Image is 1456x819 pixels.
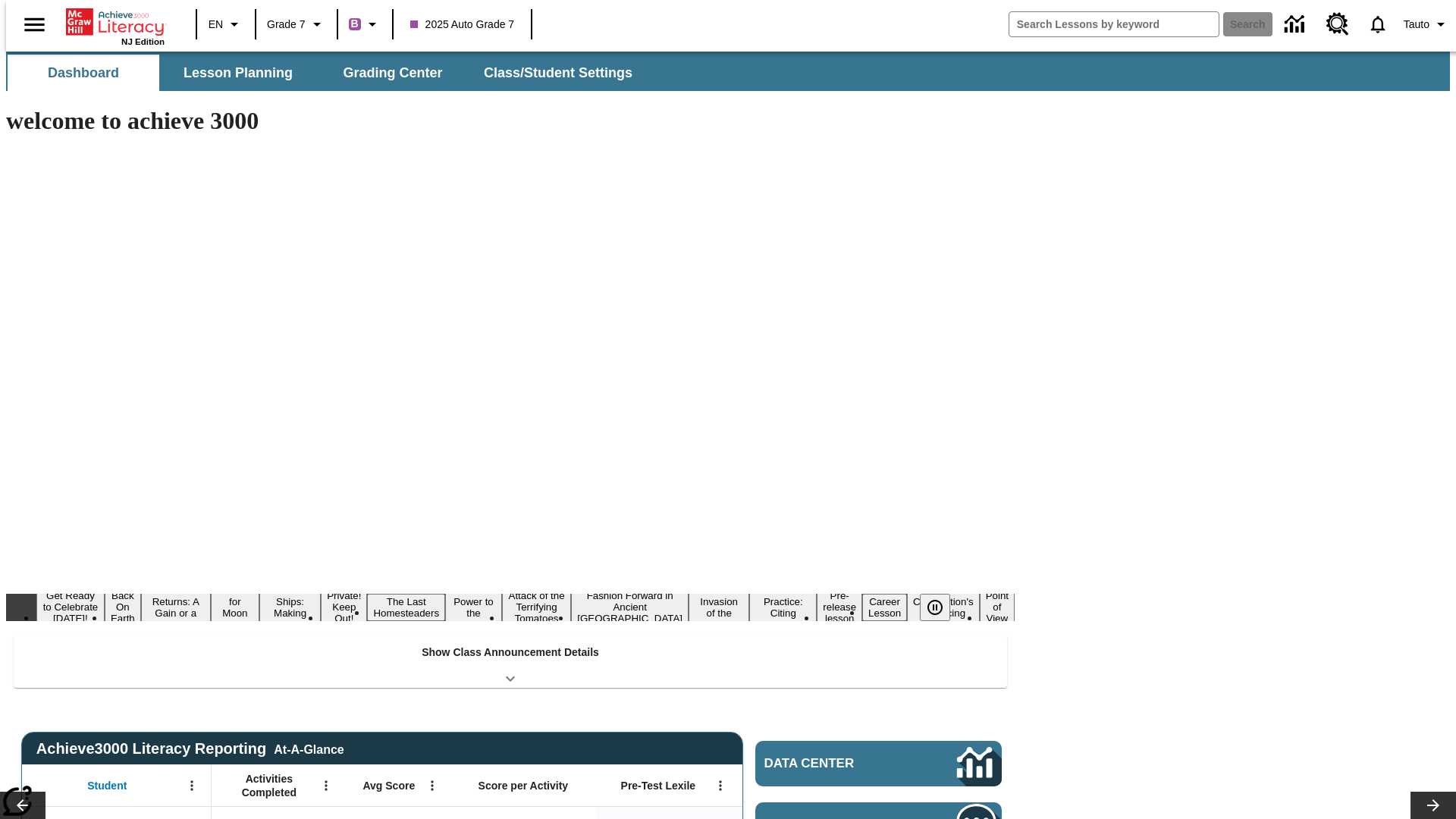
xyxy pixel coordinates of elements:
button: Slide 9 Attack of the Terrifying Tomatoes [502,588,571,626]
button: Slide 4 Time for Moon Rules? [211,582,259,632]
button: Slide 1 Get Ready to Celebrate Juneteenth! [36,588,105,626]
button: Dashboard [8,55,159,91]
div: SubNavbar [6,55,646,91]
button: Lesson carousel, Next [1410,792,1456,819]
span: Achieve3000 Literacy Reporting [36,740,344,758]
span: Avg Score [362,779,415,792]
button: Boost Class color is purple. Change class color [343,11,388,38]
div: Show Class Announcement Details [14,635,1007,688]
span: Tauto [1404,17,1429,33]
button: Slide 7 The Last Homesteaders [367,594,445,621]
button: Slide 12 Mixed Practice: Citing Evidence [749,582,817,632]
button: Slide 13 Pre-release lesson [817,588,862,626]
button: Slide 11 The Invasion of the Free CD [689,582,749,632]
button: Open Menu [180,774,203,797]
span: Grade 7 [267,17,306,33]
span: 2025 Auto Grade 7 [410,17,515,33]
input: search field [1009,12,1219,36]
button: Slide 2 Back On Earth [105,588,141,626]
button: Lesson Planning [162,55,314,91]
button: Open Menu [421,774,444,797]
div: Pause [920,594,965,621]
span: Student [87,779,127,792]
h1: welcome to achieve 3000 [6,107,1015,135]
span: Pre-Test Lexile [621,779,696,792]
span: EN [209,17,223,33]
span: B [351,14,359,33]
button: Slide 6 Private! Keep Out! [321,588,367,626]
button: Class/Student Settings [472,55,645,91]
div: SubNavbar [6,52,1450,91]
button: Open Menu [709,774,732,797]
a: Data Center [755,741,1002,786]
div: Home [66,5,165,46]
button: Open Menu [315,774,337,797]
div: At-A-Glance [274,740,344,757]
button: Slide 10 Fashion Forward in Ancient Rome [571,588,689,626]
p: Show Class Announcement Details [422,645,599,661]
a: Home [66,7,165,37]
button: Language: EN, Select a language [202,11,250,38]
span: NJ Edition [121,37,165,46]
a: Data Center [1276,4,1317,45]
button: Open side menu [12,2,57,47]
button: Slide 14 Career Lesson [862,594,907,621]
button: Profile/Settings [1398,11,1456,38]
span: Data Center [764,756,906,771]
button: Slide 15 The Constitution's Balancing Act [907,582,980,632]
button: Slide 5 Cruise Ships: Making Waves [259,582,321,632]
button: Grading Center [317,55,469,91]
button: Slide 3 Free Returns: A Gain or a Drain? [141,582,211,632]
button: Slide 16 Point of View [980,588,1015,626]
button: Grade: Grade 7, Select a grade [261,11,332,38]
a: Resource Center, Will open in new tab [1317,4,1358,45]
span: Activities Completed [219,772,319,799]
a: Notifications [1358,5,1398,44]
span: Score per Activity [479,779,569,792]
button: Pause [920,594,950,621]
button: Slide 8 Solar Power to the People [445,582,502,632]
